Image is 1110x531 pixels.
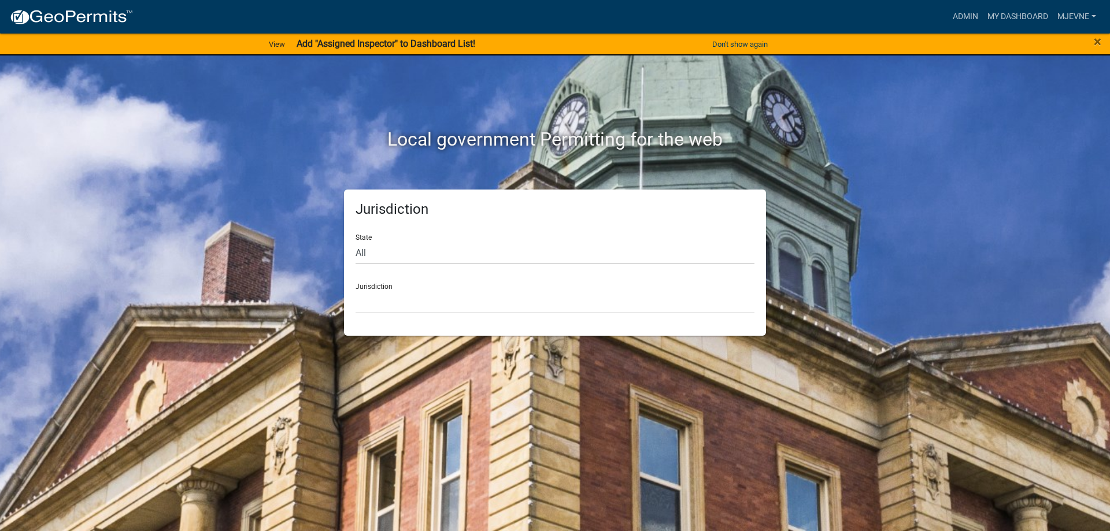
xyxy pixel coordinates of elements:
h5: Jurisdiction [356,201,754,218]
button: Close [1094,35,1101,49]
a: MJevne [1053,6,1101,28]
a: View [264,35,290,54]
span: × [1094,34,1101,50]
a: My Dashboard [983,6,1053,28]
h2: Local government Permitting for the web [234,128,876,150]
button: Don't show again [708,35,772,54]
a: Admin [948,6,983,28]
strong: Add "Assigned Inspector" to Dashboard List! [297,38,475,49]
